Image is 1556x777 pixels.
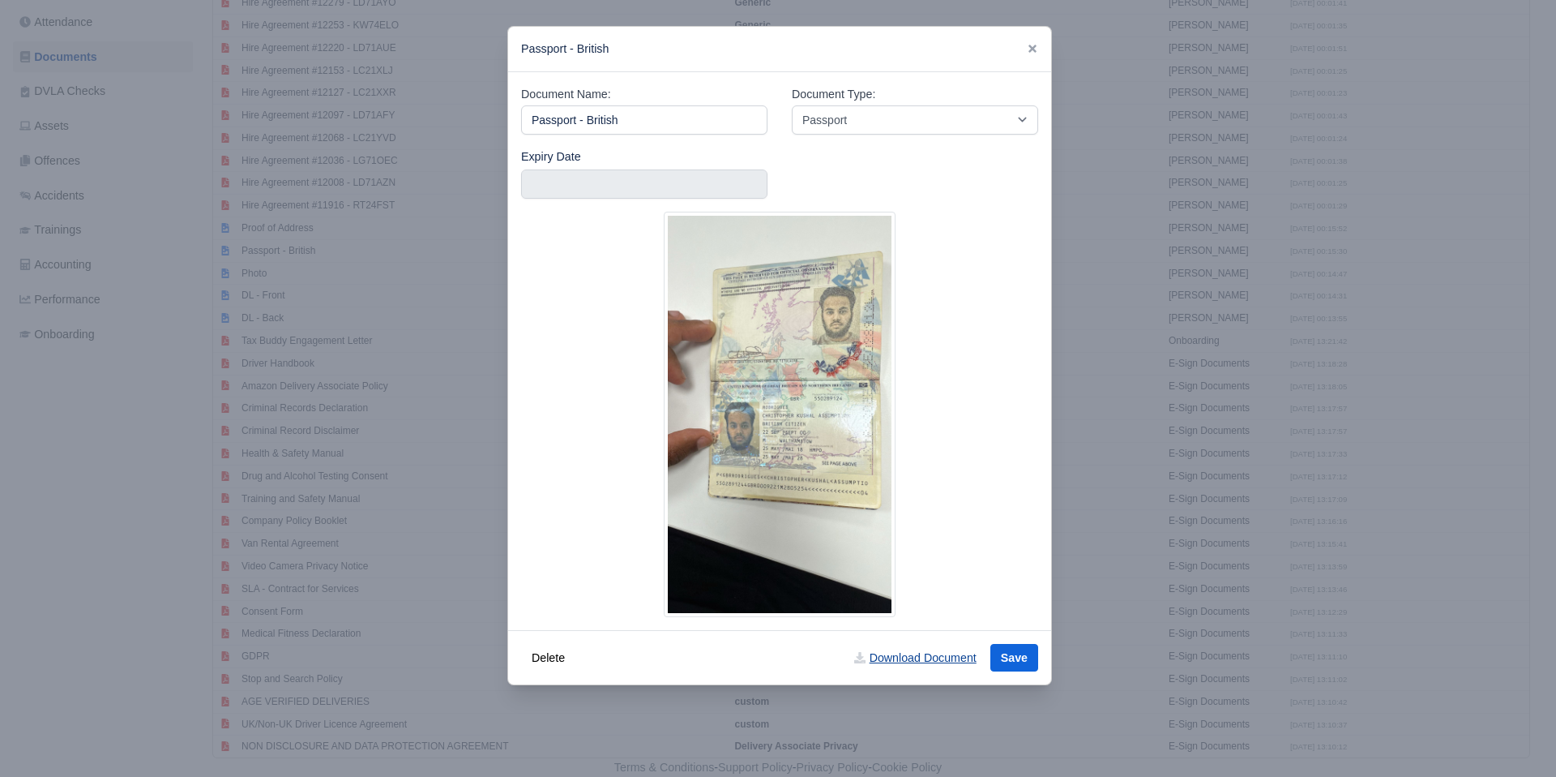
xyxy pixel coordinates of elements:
[521,644,575,672] button: Delete
[990,644,1038,672] button: Save
[792,85,875,104] label: Document Type:
[521,85,611,104] label: Document Name:
[508,27,1051,72] div: Passport - British
[521,148,581,166] label: Expiry Date
[844,644,986,672] a: Download Document
[1475,699,1556,777] iframe: Chat Widget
